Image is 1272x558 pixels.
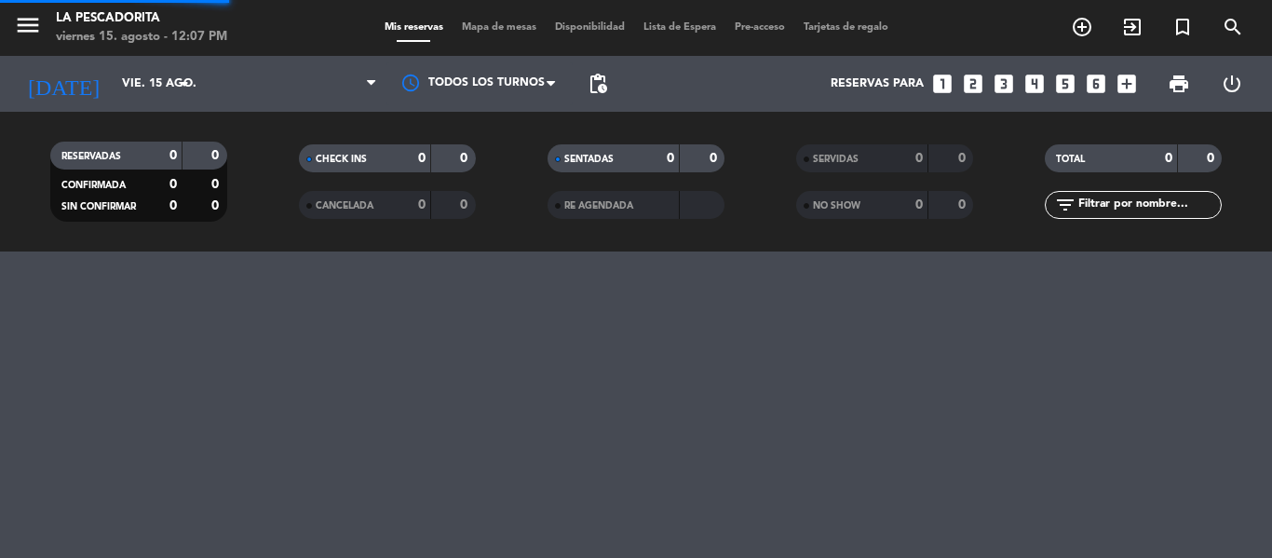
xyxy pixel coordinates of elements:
[1084,72,1108,96] i: looks_6
[1053,72,1077,96] i: looks_5
[61,181,126,190] span: CONFIRMADA
[794,22,898,33] span: Tarjetas de regalo
[958,198,969,211] strong: 0
[1207,152,1218,165] strong: 0
[915,152,923,165] strong: 0
[14,11,42,46] button: menu
[1022,72,1047,96] i: looks_4
[930,72,954,96] i: looks_one
[813,201,860,211] span: NO SHOW
[667,152,674,165] strong: 0
[1222,16,1244,38] i: search
[1056,155,1085,164] span: TOTAL
[169,199,177,212] strong: 0
[169,149,177,162] strong: 0
[634,22,725,33] span: Lista de Espera
[169,178,177,191] strong: 0
[915,198,923,211] strong: 0
[460,198,471,211] strong: 0
[725,22,794,33] span: Pre-acceso
[61,202,136,211] span: SIN CONFIRMAR
[211,178,223,191] strong: 0
[1168,73,1190,95] span: print
[587,73,609,95] span: pending_actions
[14,11,42,39] i: menu
[1121,16,1143,38] i: exit_to_app
[710,152,721,165] strong: 0
[418,152,426,165] strong: 0
[546,22,634,33] span: Disponibilidad
[1221,73,1243,95] i: power_settings_new
[56,28,227,47] div: viernes 15. agosto - 12:07 PM
[1171,16,1194,38] i: turned_in_not
[56,9,227,28] div: La Pescadorita
[961,72,985,96] i: looks_two
[1165,152,1172,165] strong: 0
[564,201,633,211] span: RE AGENDADA
[460,152,471,165] strong: 0
[1205,56,1258,112] div: LOG OUT
[813,155,859,164] span: SERVIDAS
[211,149,223,162] strong: 0
[316,155,367,164] span: CHECK INS
[173,73,196,95] i: arrow_drop_down
[831,77,924,90] span: Reservas para
[1115,72,1139,96] i: add_box
[61,152,121,161] span: RESERVADAS
[1071,16,1093,38] i: add_circle_outline
[375,22,453,33] span: Mis reservas
[958,152,969,165] strong: 0
[564,155,614,164] span: SENTADAS
[211,199,223,212] strong: 0
[1054,194,1076,216] i: filter_list
[992,72,1016,96] i: looks_3
[14,63,113,104] i: [DATE]
[418,198,426,211] strong: 0
[453,22,546,33] span: Mapa de mesas
[1076,195,1221,215] input: Filtrar por nombre...
[316,201,373,211] span: CANCELADA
